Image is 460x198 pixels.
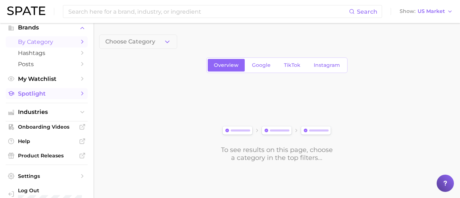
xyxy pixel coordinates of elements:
a: Posts [6,59,88,70]
a: Help [6,136,88,147]
span: Spotlight [18,90,75,97]
a: Onboarding Videos [6,121,88,132]
span: Brands [18,24,75,31]
span: Onboarding Videos [18,124,75,130]
span: Choose Category [105,38,155,45]
button: Brands [6,22,88,33]
span: Instagram [314,62,340,68]
a: Spotlight [6,88,88,99]
button: Industries [6,107,88,118]
a: Overview [208,59,245,72]
span: Settings [18,173,75,179]
a: My Watchlist [6,73,88,84]
span: TikTok [284,62,300,68]
span: My Watchlist [18,75,75,82]
span: Hashtags [18,50,75,56]
span: Product Releases [18,152,75,159]
span: Search [357,8,377,15]
a: Hashtags [6,47,88,59]
a: Google [246,59,277,72]
img: SPATE [7,6,45,15]
a: Product Releases [6,150,88,161]
span: Posts [18,61,75,68]
a: Instagram [308,59,346,72]
span: Help [18,138,75,144]
a: by Category [6,36,88,47]
span: Industries [18,109,75,115]
span: US Market [418,9,445,13]
span: by Category [18,38,75,45]
div: To see results on this page, choose a category in the top filters... [220,146,333,162]
button: ShowUS Market [398,7,455,16]
span: Overview [214,62,239,68]
input: Search here for a brand, industry, or ingredient [68,5,349,18]
span: Log Out [18,187,93,194]
a: TikTok [278,59,307,72]
a: Settings [6,171,88,181]
img: svg%3e [220,125,333,137]
span: Google [252,62,271,68]
span: Show [400,9,415,13]
button: Choose Category [99,34,177,49]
